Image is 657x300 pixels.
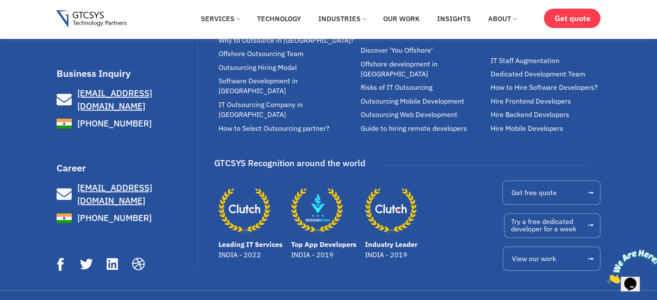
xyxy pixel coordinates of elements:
[554,14,590,23] span: Get quote
[511,189,557,196] span: Get free quote
[57,181,196,207] a: [EMAIL_ADDRESS][DOMAIN_NAME]
[365,185,417,237] a: Industry Leader
[194,9,246,28] a: Services
[219,49,304,59] span: Offshore Outsourcing Team
[57,87,196,113] a: [EMAIL_ADDRESS][DOMAIN_NAME]
[219,76,356,96] a: Software Development in [GEOGRAPHIC_DATA]
[491,69,605,79] a: Dedicated Development Team
[491,96,605,106] a: Hire Frontend Developers
[512,255,556,262] span: View our work
[219,123,356,133] a: How to Select Outsourcing partner?
[360,82,432,92] span: Risks of IT Outsourcing
[491,56,605,66] a: IT Staff Augmentation
[291,249,356,260] p: INDIA - 2019
[491,123,605,133] a: Hire Mobile Developers
[360,59,486,79] a: Offshore development in [GEOGRAPHIC_DATA]
[77,182,152,206] span: [EMAIL_ADDRESS][DOMAIN_NAME]
[360,45,432,55] span: Discover 'You Offshore'
[57,211,196,226] a: [PHONE_NUMBER]
[77,87,152,112] span: [EMAIL_ADDRESS][DOMAIN_NAME]
[360,96,486,106] a: Outsourcing Mobile Development
[3,3,57,38] img: Chat attention grabber
[511,218,576,233] span: Try a free dedicated developer for a week
[219,185,270,237] a: Leading IT Services
[491,110,569,120] span: Hire Backend Developers
[502,180,600,205] a: Get free quote
[57,116,196,131] a: [PHONE_NUMBER]
[291,185,343,237] a: Top App Developers
[491,82,605,92] a: How to Hire Software Developers?
[360,123,467,133] span: Guide to hiring remote developers
[219,35,356,45] a: Why to Outsource in [GEOGRAPHIC_DATA]?
[57,69,196,78] h3: Business Inquiry
[431,9,477,28] a: Insights
[503,246,600,271] a: View our work
[360,110,486,120] a: Outsourcing Web Development
[219,49,356,59] a: Offshore Outsourcing Team
[365,249,417,260] p: INDIA - 2019
[219,123,330,133] span: How to Select Outsourcing partner?
[219,249,282,260] p: INDIA - 2022
[75,212,152,224] span: [PHONE_NUMBER]
[360,82,486,92] a: Risks of IT Outsourcing
[365,240,417,249] a: Industry Leader
[214,155,365,171] div: GTCSYS Recognition around the world
[360,96,464,106] span: Outsourcing Mobile Development
[360,123,486,133] a: Guide to hiring remote developers
[57,163,196,173] h3: Career
[377,9,426,28] a: Our Work
[251,9,308,28] a: Technology
[219,63,356,73] a: Outsourcing Hiring Modal
[219,100,356,120] a: IT Outsourcing Company in [GEOGRAPHIC_DATA]
[56,10,127,28] img: Gtcsys logo
[491,82,598,92] span: How to Hire Software Developers?
[504,213,600,238] a: Try a free dedicateddeveloper for a week
[219,35,354,45] span: Why to Outsource in [GEOGRAPHIC_DATA]?
[482,9,523,28] a: About
[219,240,282,249] a: Leading IT Services
[360,110,457,120] span: Outsourcing Web Development
[312,9,372,28] a: Industries
[544,9,600,28] a: Get quote
[491,96,571,106] span: Hire Frontend Developers
[491,69,585,79] span: Dedicated Development Team
[603,246,657,287] iframe: chat widget
[219,63,297,73] span: Outsourcing Hiring Modal
[360,45,486,55] a: Discover 'You Offshore'
[291,240,356,249] a: Top App Developers
[491,56,559,66] span: IT Staff Augmentation
[75,117,152,130] span: [PHONE_NUMBER]
[491,123,563,133] span: Hire Mobile Developers
[491,110,605,120] a: Hire Backend Developers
